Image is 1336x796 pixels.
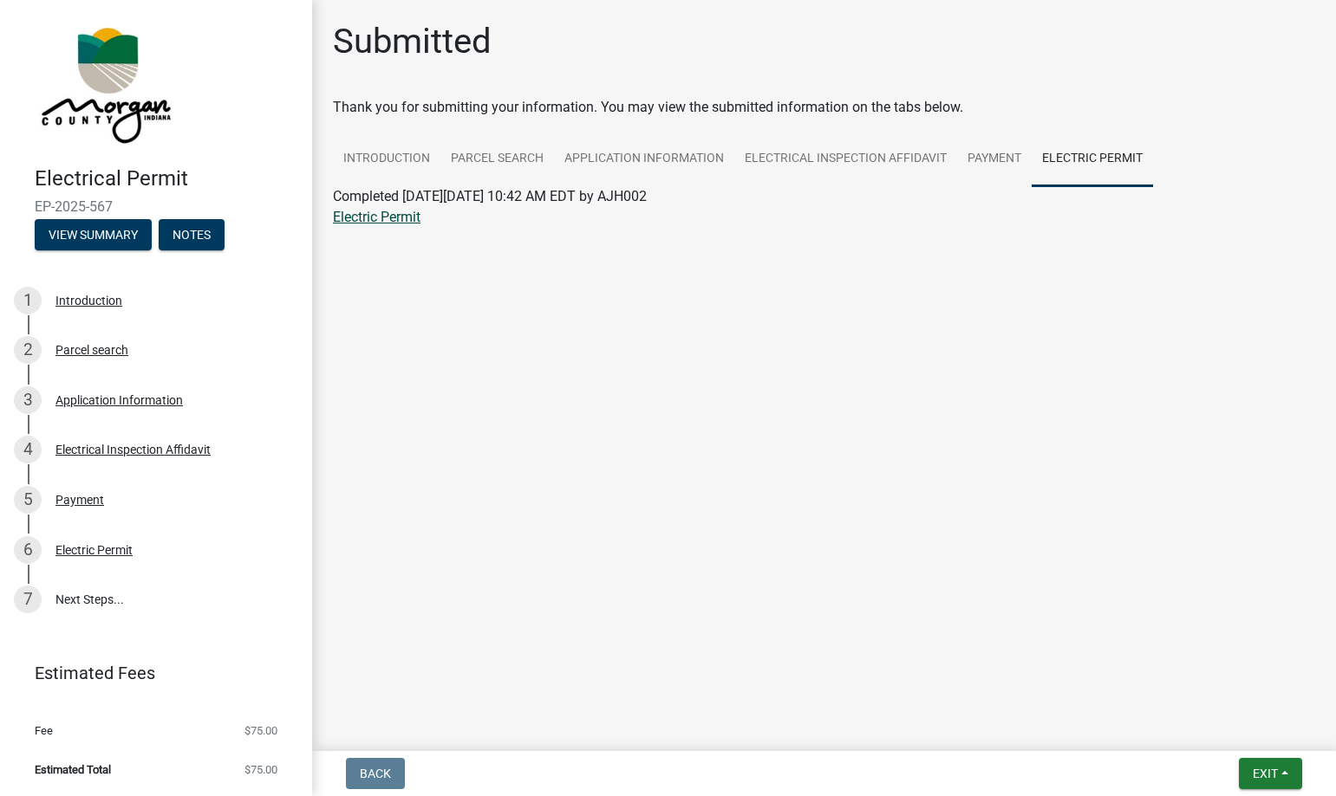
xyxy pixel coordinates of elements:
button: Back [346,758,405,789]
a: Parcel search [440,132,554,187]
a: Payment [957,132,1032,187]
span: $75.00 [244,764,277,775]
button: Notes [159,219,225,250]
div: Parcel search [55,344,128,356]
div: 4 [14,436,42,463]
a: Electric Permit [1032,132,1153,187]
div: Payment [55,494,104,506]
span: Exit [1253,767,1278,780]
div: 6 [14,536,42,564]
div: 7 [14,586,42,613]
span: $75.00 [244,725,277,736]
span: EP-2025-567 [35,198,277,215]
div: 5 [14,486,42,514]
div: Thank you for submitting your information. You may view the submitted information on the tabs below. [333,97,1315,118]
a: Introduction [333,132,440,187]
div: Electrical Inspection Affidavit [55,443,211,456]
span: Back [360,767,391,780]
div: Electric Permit [55,544,133,556]
h1: Submitted [333,21,492,62]
span: Completed [DATE][DATE] 10:42 AM EDT by AJH002 [333,188,647,204]
a: Application Information [554,132,734,187]
wm-modal-confirm: Notes [159,229,225,243]
h4: Electrical Permit [35,166,298,191]
div: 3 [14,386,42,414]
button: View Summary [35,219,152,250]
span: Estimated Total [35,764,111,775]
wm-modal-confirm: Summary [35,229,152,243]
img: Morgan County, Indiana [35,18,174,148]
div: Application Information [55,394,183,406]
a: Electrical Inspection Affidavit [734,132,957,187]
div: Introduction [55,294,122,307]
a: Electric Permit [333,209,420,225]
div: 2 [14,336,42,364]
button: Exit [1239,758,1302,789]
div: 1 [14,287,42,314]
a: Estimated Fees [14,656,284,690]
span: Fee [35,725,53,736]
